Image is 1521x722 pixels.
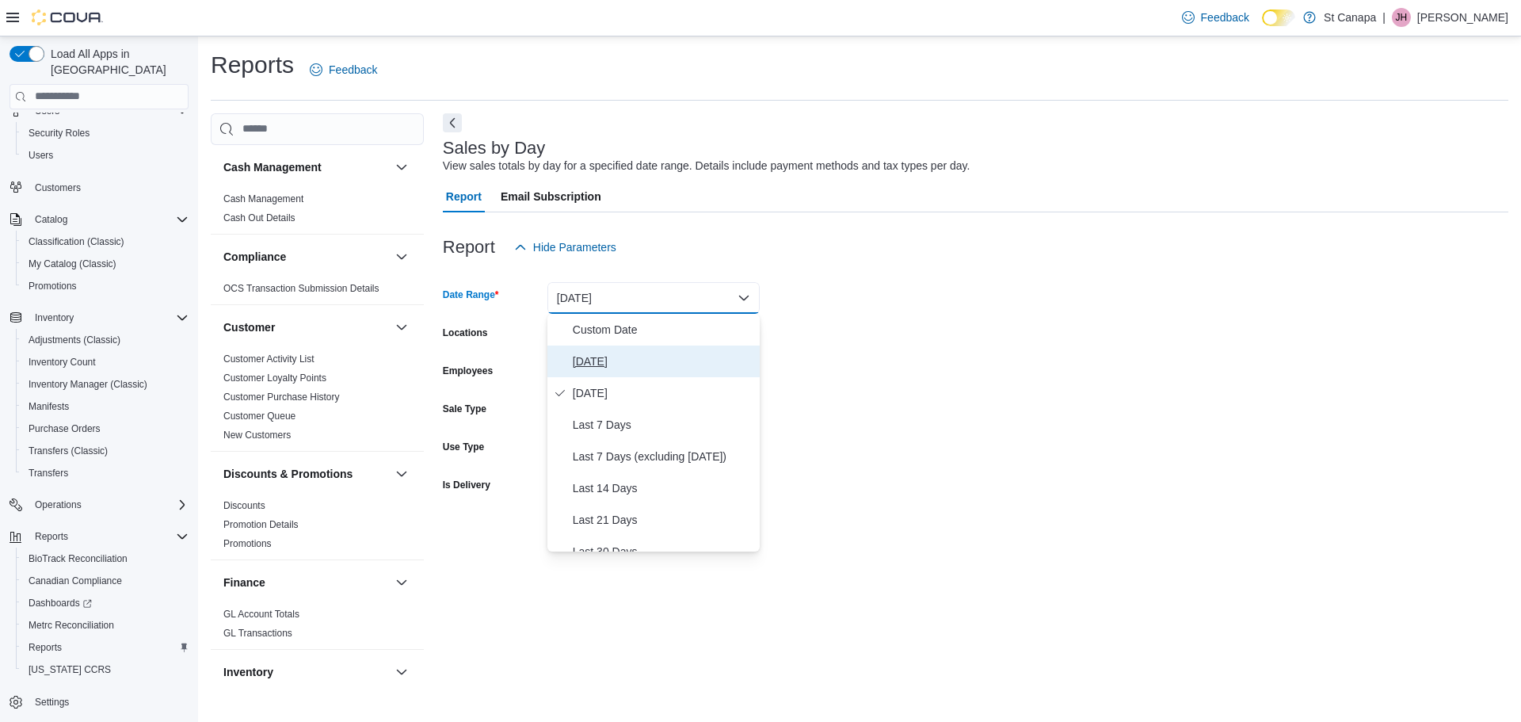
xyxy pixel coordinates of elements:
span: Dashboards [22,594,189,613]
div: View sales totals by day for a specified date range. Details include payment methods and tax type... [443,158,970,174]
a: Customer Loyalty Points [223,372,326,384]
span: Customer Purchase History [223,391,340,403]
button: Transfers (Classic) [16,440,195,462]
a: New Customers [223,430,291,441]
a: Customer Activity List [223,353,314,365]
label: Employees [443,365,493,377]
button: Inventory Count [16,351,195,373]
span: Reports [22,638,189,657]
span: Customer Loyalty Points [223,372,326,384]
span: Inventory Count [22,353,189,372]
button: Reports [3,525,195,548]
span: Transfers (Classic) [22,441,189,460]
span: Load All Apps in [GEOGRAPHIC_DATA] [44,46,189,78]
a: BioTrack Reconciliation [22,549,134,568]
span: Canadian Compliance [29,575,122,587]
button: Metrc Reconciliation [16,614,195,636]
div: Customer [211,350,424,451]
span: Classification (Classic) [22,232,189,251]
button: Hide Parameters [508,231,623,263]
span: BioTrack Reconciliation [22,549,189,568]
a: Metrc Reconciliation [22,616,120,635]
span: Customer Queue [223,410,295,422]
a: Classification (Classic) [22,232,131,251]
button: Inventory [29,308,80,327]
a: GL Transactions [223,628,292,639]
span: Metrc Reconciliation [22,616,189,635]
h3: Report [443,238,495,257]
div: Discounts & Promotions [211,496,424,560]
span: Inventory Manager (Classic) [29,378,147,391]
button: Compliance [392,247,411,266]
button: Canadian Compliance [16,570,195,592]
button: [DATE] [547,282,760,314]
span: Inventory Count [29,356,96,369]
span: Purchase Orders [29,422,101,435]
a: Adjustments (Classic) [22,330,127,350]
button: Settings [3,690,195,713]
label: Locations [443,327,488,339]
button: Reports [29,527,74,546]
button: Customer [223,319,389,335]
h3: Inventory [223,664,273,680]
button: Customer [392,318,411,337]
button: Manifests [16,395,195,418]
a: Purchase Orders [22,419,107,438]
span: Promotions [22,277,189,296]
a: Promotion Details [223,519,299,530]
span: Dashboards [29,597,92,609]
span: Settings [29,692,189,712]
h1: Reports [211,49,294,81]
p: St Canapa [1324,8,1376,27]
a: Customers [29,178,87,197]
button: Classification (Classic) [16,231,195,253]
a: Transfers (Classic) [22,441,114,460]
button: Promotions [16,275,195,297]
button: Catalog [29,210,74,229]
h3: Discounts & Promotions [223,466,353,482]
a: Cash Out Details [223,212,295,223]
button: Catalog [3,208,195,231]
span: [DATE] [573,384,753,403]
a: Discounts [223,500,265,511]
a: My Catalog (Classic) [22,254,123,273]
a: Dashboards [22,594,98,613]
img: Cova [32,10,103,25]
span: Inventory Manager (Classic) [22,375,189,394]
span: My Catalog (Classic) [22,254,189,273]
span: Customer Activity List [223,353,314,365]
span: Catalog [35,213,67,226]
h3: Cash Management [223,159,322,175]
label: Date Range [443,288,499,301]
span: Last 30 Days [573,542,753,561]
span: Cash Management [223,193,303,205]
a: Feedback [303,54,383,86]
span: Report [446,181,482,212]
a: GL Account Totals [223,609,299,620]
span: Reports [35,530,68,543]
button: [US_STATE] CCRS [16,659,195,681]
label: Is Delivery [443,479,490,491]
h3: Finance [223,575,265,590]
div: Joe Hernandez [1392,8,1411,27]
a: Customer Queue [223,411,295,422]
a: Manifests [22,397,75,416]
a: Promotions [22,277,83,296]
span: Transfers [29,467,68,479]
span: Manifests [22,397,189,416]
div: Compliance [211,279,424,304]
a: OCS Transaction Submission Details [223,283,379,294]
span: BioTrack Reconciliation [29,552,128,565]
span: Operations [35,499,82,511]
span: My Catalog (Classic) [29,258,116,270]
span: Metrc Reconciliation [29,619,114,632]
span: Adjustments (Classic) [22,330,189,350]
a: Reports [22,638,68,657]
span: Operations [29,495,189,514]
a: Cash Management [223,193,303,204]
span: Users [29,149,53,162]
span: Promotions [223,537,272,550]
a: Inventory Count [22,353,102,372]
button: Users [16,144,195,166]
